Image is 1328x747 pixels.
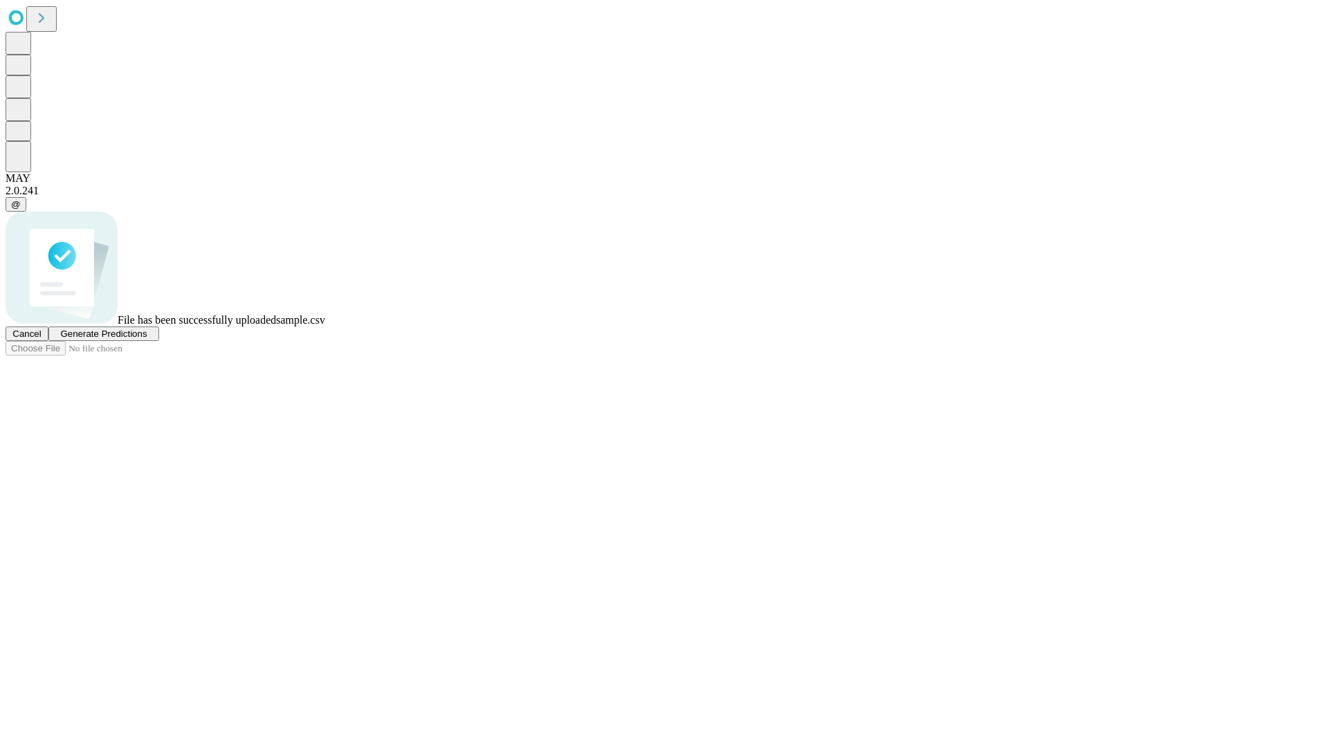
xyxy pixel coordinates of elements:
button: @ [6,197,26,212]
span: Cancel [12,329,41,339]
div: 2.0.241 [6,185,1322,197]
span: File has been successfully uploaded [118,314,276,326]
span: Generate Predictions [60,329,147,339]
button: Generate Predictions [48,326,159,341]
span: sample.csv [276,314,325,326]
div: MAY [6,172,1322,185]
button: Cancel [6,326,48,341]
span: @ [11,199,21,210]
